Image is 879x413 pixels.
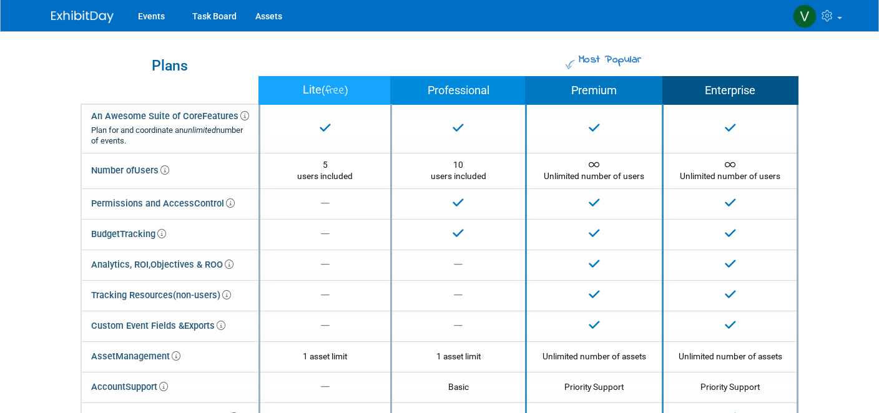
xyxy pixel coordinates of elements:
[134,165,169,176] span: Users
[91,225,166,243] div: Budget
[270,159,381,182] div: 5 users included
[536,351,653,362] div: Unlimited number of assets
[91,317,225,335] div: Custom Event Fields &
[51,11,114,23] img: ExhibitDay
[325,82,345,99] span: free
[184,125,216,135] i: unlimited
[526,77,663,105] th: Premium
[91,110,249,147] div: An Awesome Suite of Core
[536,381,653,392] div: Priority Support
[680,160,780,181] span: Unlimited number of users
[270,351,381,362] div: 1 asset limit
[566,60,575,69] img: Most Popular
[577,52,642,68] span: Most Popular
[91,125,249,147] div: Plan for and coordinate an number of events.
[91,347,180,366] div: Asset
[663,77,798,105] th: Enterprise
[673,381,787,392] div: Priority Support
[202,110,249,122] span: Features
[87,59,252,73] div: Plans
[184,320,225,331] span: Exports
[673,351,787,362] div: Unlimited number of assets
[115,351,180,362] span: Management
[544,160,644,181] span: Unlimited number of users
[91,378,168,396] div: Account
[91,259,150,270] span: Analytics, ROI,
[401,381,516,392] div: Basic
[260,77,391,105] th: Lite
[322,84,325,96] span: (
[125,381,168,392] span: Support
[91,162,169,180] div: Number of
[793,4,817,28] img: Vanessa Caslow
[91,195,235,213] div: Permissions and Access
[91,256,233,274] div: Objectives & ROO
[401,159,516,182] div: 10 users included
[345,84,348,96] span: )
[401,351,516,362] div: 1 asset limit
[173,289,231,301] span: (non-users)
[194,198,235,209] span: Control
[391,77,526,105] th: Professional
[91,286,231,304] div: Tracking Resources
[120,228,166,240] span: Tracking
